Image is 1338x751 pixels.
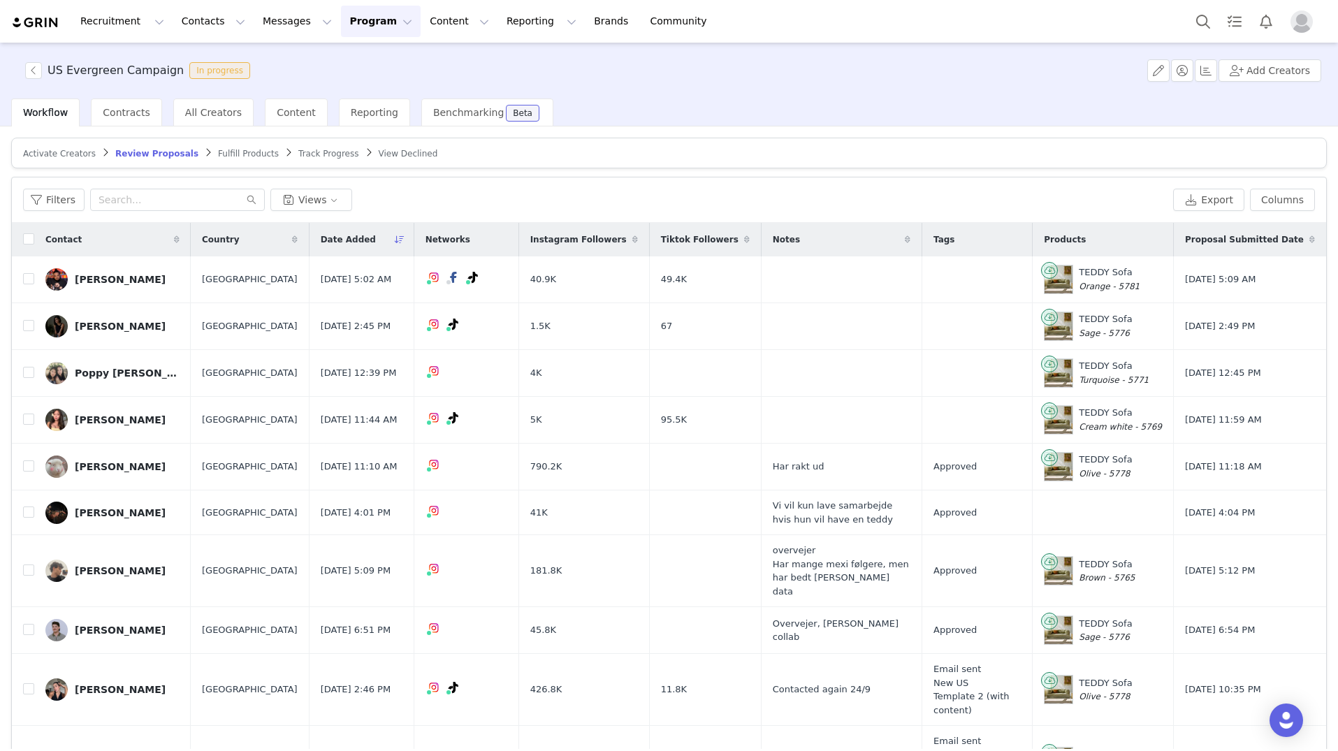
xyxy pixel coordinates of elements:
[642,6,722,37] a: Community
[202,506,298,520] span: [GEOGRAPHIC_DATA]
[530,272,556,286] span: 40.9K
[45,455,68,478] img: 4b25cd76-69ba-4f33-a854-ec64918a5e64.jpg
[202,319,298,333] span: [GEOGRAPHIC_DATA]
[173,6,254,37] button: Contacts
[1251,6,1281,37] button: Notifications
[45,678,68,701] img: 627cf3ad-003a-414c-ab5e-3f428d2091c8.jpg
[1079,557,1135,585] div: TEDDY Sofa
[1045,557,1072,585] img: Product Image
[103,107,150,118] span: Contracts
[428,505,439,516] img: instagram.svg
[1045,676,1072,703] img: Product Image
[661,413,687,427] span: 95.5K
[75,507,166,518] div: [PERSON_NAME]
[45,409,180,431] a: [PERSON_NAME]
[202,564,298,578] span: [GEOGRAPHIC_DATA]
[75,461,166,472] div: [PERSON_NAME]
[202,272,298,286] span: [GEOGRAPHIC_DATA]
[45,619,180,641] a: [PERSON_NAME]
[45,268,180,291] a: [PERSON_NAME]
[247,195,256,205] i: icon: search
[45,455,180,478] a: [PERSON_NAME]
[428,459,439,470] img: instagram.svg
[1079,282,1140,291] span: Orange - 5781
[933,564,977,578] span: Approved
[530,460,562,474] span: 790.2K
[530,564,562,578] span: 181.8K
[1045,453,1072,481] img: Product Image
[45,619,68,641] img: 22392d0c-5cda-4685-ab87-88dcc5cc3542.jpg
[23,107,68,118] span: Workflow
[202,623,298,637] span: [GEOGRAPHIC_DATA]
[428,682,439,693] img: instagram.svg
[773,617,910,644] span: Overvejer, [PERSON_NAME] collab
[1045,406,1072,434] img: Product Image
[45,315,180,337] a: [PERSON_NAME]
[48,62,184,79] h3: US Evergreen Campaign
[498,6,585,37] button: Reporting
[661,272,687,286] span: 49.4K
[23,149,96,159] span: Activate Creators
[75,367,180,379] div: Poppy [PERSON_NAME]
[1045,616,1072,644] img: Product Image
[1270,703,1303,737] div: Open Intercom Messenger
[75,414,166,425] div: [PERSON_NAME]
[1219,59,1321,82] button: Add Creators
[1188,6,1219,37] button: Search
[933,506,977,520] span: Approved
[45,678,180,701] a: [PERSON_NAME]
[1045,359,1072,387] img: Product Image
[202,460,298,474] span: [GEOGRAPHIC_DATA]
[933,662,1021,717] span: Email sent New US Template 2 (with content)
[351,107,398,118] span: Reporting
[321,683,391,697] span: [DATE] 2:46 PM
[1079,469,1130,479] span: Olive - 5778
[202,683,298,697] span: [GEOGRAPHIC_DATA]
[270,189,352,211] button: Views
[1079,265,1140,293] div: TEDDY Sofa
[661,233,739,246] span: Tiktok Followers
[530,233,627,246] span: Instagram Followers
[189,62,250,79] span: In progress
[428,412,439,423] img: instagram.svg
[530,413,542,427] span: 5K
[341,6,421,37] button: Program
[321,366,397,380] span: [DATE] 12:39 PM
[1282,10,1327,33] button: Profile
[1079,617,1132,644] div: TEDDY Sofa
[45,362,180,384] a: Poppy [PERSON_NAME]
[218,149,279,159] span: Fulfill Products
[428,622,439,634] img: instagram.svg
[1079,676,1132,703] div: TEDDY Sofa
[277,107,316,118] span: Content
[1044,233,1086,246] span: Products
[45,502,68,524] img: 5111376a-2b7f-42ef-b930-51bd9e0a0b21.jpg
[254,6,340,37] button: Messages
[773,544,910,598] span: overvejer Har mange mexi følgere, men har bedt [PERSON_NAME] data
[1045,265,1072,293] img: Product Image
[661,319,673,333] span: 67
[1185,233,1304,246] span: Proposal Submitted Date
[185,107,242,118] span: All Creators
[1219,6,1250,37] a: Tasks
[433,107,504,118] span: Benchmarking
[11,16,60,29] img: grin logo
[1079,406,1162,433] div: TEDDY Sofa
[1290,10,1313,33] img: placeholder-profile.jpg
[426,233,470,246] span: Networks
[202,366,298,380] span: [GEOGRAPHIC_DATA]
[75,274,166,285] div: [PERSON_NAME]
[530,366,542,380] span: 4K
[428,319,439,330] img: instagram.svg
[1079,312,1132,340] div: TEDDY Sofa
[45,560,68,582] img: fcff0c19-ad65-462d-983f-d61757c0bf4f.jpg
[1079,328,1129,338] span: Sage - 5776
[513,109,532,117] div: Beta
[75,684,166,695] div: [PERSON_NAME]
[321,564,391,578] span: [DATE] 5:09 PM
[321,319,391,333] span: [DATE] 2:45 PM
[75,565,166,576] div: [PERSON_NAME]
[379,149,438,159] span: View Declined
[933,623,977,637] span: Approved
